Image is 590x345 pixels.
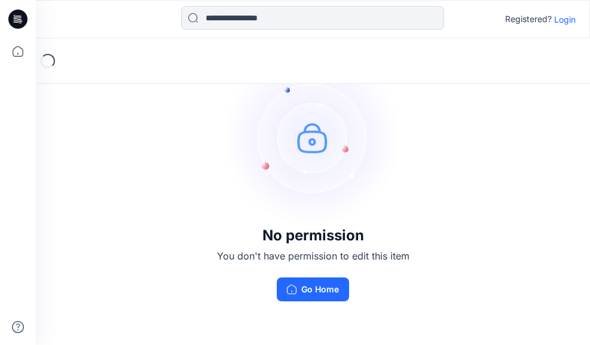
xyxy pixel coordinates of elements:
p: Login [554,13,576,26]
p: Registered? [505,12,552,26]
p: You don't have permission to edit this item [217,249,409,263]
h3: No permission [217,227,409,244]
button: Go Home [277,277,349,301]
img: no-perm.svg [224,48,403,227]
